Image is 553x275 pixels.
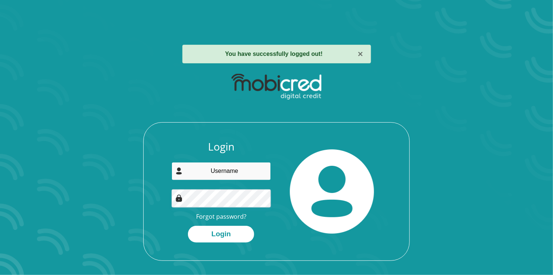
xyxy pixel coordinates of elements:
[172,140,271,153] h3: Login
[172,162,271,180] input: Username
[188,226,254,243] button: Login
[175,195,183,202] img: Image
[175,167,183,175] img: user-icon image
[358,50,363,59] button: ×
[196,212,246,221] a: Forgot password?
[225,51,323,57] strong: You have successfully logged out!
[231,74,321,100] img: mobicred logo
